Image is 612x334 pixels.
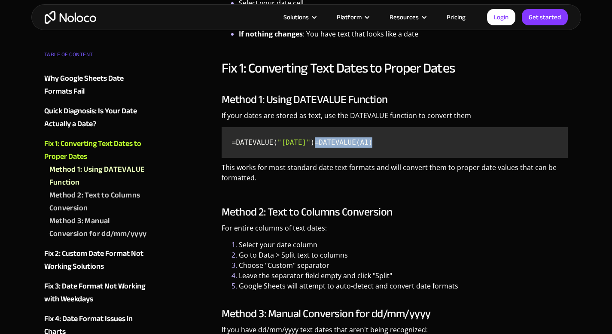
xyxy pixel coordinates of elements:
[239,250,568,260] li: Go to Data > Split text to columns
[49,189,148,215] a: Method 2: Text to Columns Conversion
[44,137,148,163] a: Fix 1: Converting Text Dates to Proper Dates
[225,131,565,155] code: =DATEVALUE(A1)
[239,270,568,281] li: Leave the separator field empty and click "Split"
[379,12,436,23] div: Resources
[44,48,148,65] div: TABLE OF CONTENT
[49,163,148,189] a: Method 1: Using DATEVALUE Function
[283,12,309,23] div: Solutions
[390,12,419,23] div: Resources
[44,247,148,273] a: Fix 2: Custom Date Format Not Working Solutions
[49,215,148,240] a: Method 3: Manual Conversion for dd/mm/yyyy
[222,93,568,106] h3: Method 1: Using DATEVALUE Function
[522,9,568,25] a: Get started
[239,240,568,250] li: Select your date column
[45,11,96,24] a: home
[239,281,568,291] li: Google Sheets will attempt to auto-detect and convert date formats
[44,72,148,98] a: Why Google Sheets Date Formats Fail
[222,307,568,320] h3: Method 3: Manual Conversion for dd/mm/yyyy
[222,110,568,127] p: If your dates are stored as text, use the DATEVALUE function to convert them
[326,12,379,23] div: Platform
[273,12,326,23] div: Solutions
[487,9,515,25] a: Login
[337,12,362,23] div: Platform
[311,138,315,146] span: )
[44,280,148,306] a: Fix 3: Date Format Not Working with Weekdays
[239,29,303,39] strong: If nothing changes
[277,138,311,146] span: "[DATE]"
[222,223,568,240] p: For entire columns of text dates:
[222,60,568,77] h2: Fix 1: Converting Text Dates to Proper Dates
[222,206,568,219] h3: Method 2: Text to Columns Conversion
[436,12,476,23] a: Pricing
[232,138,277,146] span: =DATEVALUE(
[222,162,568,189] p: This works for most standard date text formats and will convert them to proper date values that c...
[239,260,568,270] li: Choose "Custom" separator
[44,105,148,131] a: Quick Diagnosis: Is Your Date Actually a Date?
